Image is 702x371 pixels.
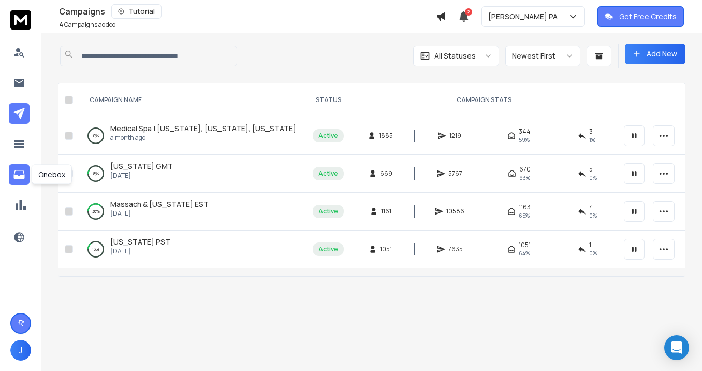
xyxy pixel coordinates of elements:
[10,340,31,361] button: J
[32,165,72,184] div: Onebox
[589,249,597,258] span: 0 %
[110,199,209,209] a: Massach & [US_STATE] EST
[434,51,476,61] p: All Statuses
[597,6,684,27] button: Get Free Credits
[59,21,116,29] p: Campaigns added
[519,136,530,144] span: 59 %
[519,203,531,211] span: 1163
[589,211,597,220] span: 0 %
[589,203,593,211] span: 4
[449,132,461,140] span: 1219
[59,4,436,19] div: Campaigns
[92,244,99,254] p: 13 %
[488,11,562,22] p: [PERSON_NAME] PA
[519,241,531,249] span: 1051
[92,206,100,217] p: 36 %
[110,123,296,133] span: Medical Spa | [US_STATE], [US_STATE], [US_STATE]
[77,83,306,117] th: CAMPAIGN NAME
[111,4,162,19] button: Tutorial
[77,117,306,155] td: 0%Medical Spa | [US_STATE], [US_STATE], [US_STATE]a month ago
[59,20,63,29] span: 4
[380,169,392,178] span: 669
[589,127,593,136] span: 3
[519,249,530,258] span: 64 %
[465,8,472,16] span: 2
[448,169,462,178] span: 5767
[589,165,593,174] span: 5
[110,123,296,134] a: Medical Spa | [US_STATE], [US_STATE], [US_STATE]
[589,136,595,144] span: 1 %
[110,247,170,255] p: [DATE]
[519,174,530,182] span: 63 %
[664,335,689,360] div: Open Intercom Messenger
[379,132,393,140] span: 1885
[318,169,338,178] div: Active
[318,132,338,140] div: Active
[380,245,392,253] span: 1051
[589,241,591,249] span: 1
[77,193,306,231] td: 36%Massach & [US_STATE] EST[DATE]
[505,46,580,66] button: Newest First
[350,83,618,117] th: CAMPAIGN STATS
[110,134,296,142] p: a month ago
[110,161,173,172] a: [US_STATE] GMT
[318,207,338,216] div: Active
[519,127,531,136] span: 344
[381,207,391,216] span: 1161
[589,174,597,182] span: 0 %
[110,209,209,218] p: [DATE]
[318,245,338,253] div: Active
[619,11,677,22] p: Get Free Credits
[77,231,306,268] td: 13%[US_STATE] PST[DATE]
[93,168,99,179] p: 8 %
[110,237,170,247] span: [US_STATE] PST
[448,245,463,253] span: 7635
[110,237,170,247] a: [US_STATE] PST
[93,131,99,141] p: 0 %
[306,83,350,117] th: STATUS
[446,207,464,216] span: 10586
[625,44,685,64] button: Add New
[77,155,306,193] td: 8%[US_STATE] GMT[DATE]
[110,172,173,180] p: [DATE]
[519,211,530,220] span: 65 %
[519,165,531,174] span: 670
